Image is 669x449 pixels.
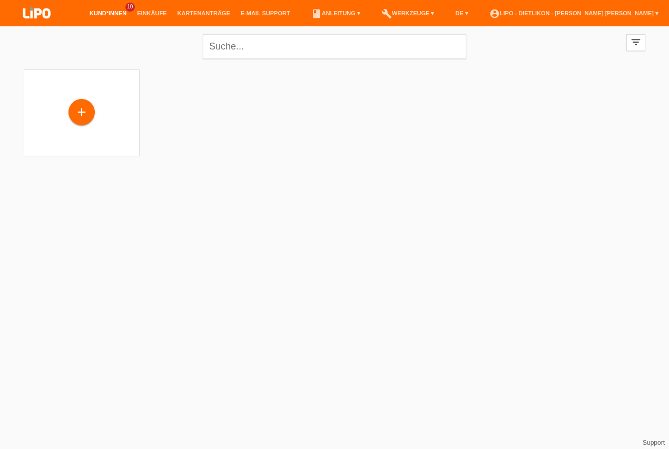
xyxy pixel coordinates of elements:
[132,10,172,16] a: Einkäufe
[11,22,63,29] a: LIPO pay
[306,10,366,16] a: bookAnleitung ▾
[376,10,440,16] a: buildWerkzeuge ▾
[172,10,235,16] a: Kartenanträge
[69,103,94,121] div: Kund*in hinzufügen
[489,8,500,19] i: account_circle
[84,10,132,16] a: Kund*innen
[484,10,664,16] a: account_circleLIPO - Dietlikon - [PERSON_NAME] [PERSON_NAME] ▾
[630,36,642,48] i: filter_list
[235,10,296,16] a: E-Mail Support
[311,8,322,19] i: book
[643,439,665,446] a: Support
[125,3,135,12] span: 10
[203,34,466,59] input: Suche...
[381,8,392,19] i: build
[450,10,473,16] a: DE ▾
